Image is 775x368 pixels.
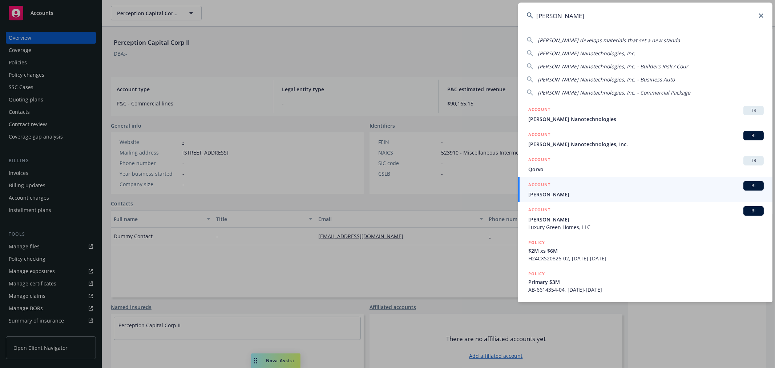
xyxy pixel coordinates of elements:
[528,278,764,286] span: Primary $3M
[528,115,764,123] span: [PERSON_NAME] Nanotechnologies
[538,50,635,57] span: [PERSON_NAME] Nanotechnologies, Inc.
[528,270,545,277] h5: POLICY
[538,37,680,44] span: [PERSON_NAME] develops materials that set a new standa
[528,156,550,165] h5: ACCOUNT
[518,127,772,152] a: ACCOUNTBI[PERSON_NAME] Nanotechnologies, Inc.
[518,297,772,329] a: POLICY
[528,239,545,246] h5: POLICY
[746,107,761,114] span: TR
[528,286,764,293] span: AB-6614354-04, [DATE]-[DATE]
[538,63,688,70] span: [PERSON_NAME] Nanotechnologies, Inc. - Builders Risk / Cour
[528,165,764,173] span: Qorvo
[518,152,772,177] a: ACCOUNTTRQorvo
[518,177,772,202] a: ACCOUNTBI[PERSON_NAME]
[528,191,764,198] span: [PERSON_NAME]
[518,235,772,266] a: POLICY$2M xs $6MH24CXS20826-02, [DATE]-[DATE]
[518,102,772,127] a: ACCOUNTTR[PERSON_NAME] Nanotechnologies
[528,131,550,140] h5: ACCOUNT
[528,216,764,223] span: [PERSON_NAME]
[528,106,550,115] h5: ACCOUNT
[528,140,764,148] span: [PERSON_NAME] Nanotechnologies, Inc.
[528,223,764,231] span: Luxury Green Homes, LLC
[528,247,764,255] span: $2M xs $6M
[528,181,550,190] h5: ACCOUNT
[518,3,772,29] input: Search...
[746,183,761,189] span: BI
[528,206,550,215] h5: ACCOUNT
[528,301,545,309] h5: POLICY
[518,202,772,235] a: ACCOUNTBI[PERSON_NAME]Luxury Green Homes, LLC
[746,132,761,139] span: BI
[538,89,690,96] span: [PERSON_NAME] Nanotechnologies, Inc. - Commercial Package
[538,76,675,83] span: [PERSON_NAME] Nanotechnologies, Inc. - Business Auto
[746,157,761,164] span: TR
[528,255,764,262] span: H24CXS20826-02, [DATE]-[DATE]
[518,266,772,297] a: POLICYPrimary $3MAB-6614354-04, [DATE]-[DATE]
[746,208,761,214] span: BI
